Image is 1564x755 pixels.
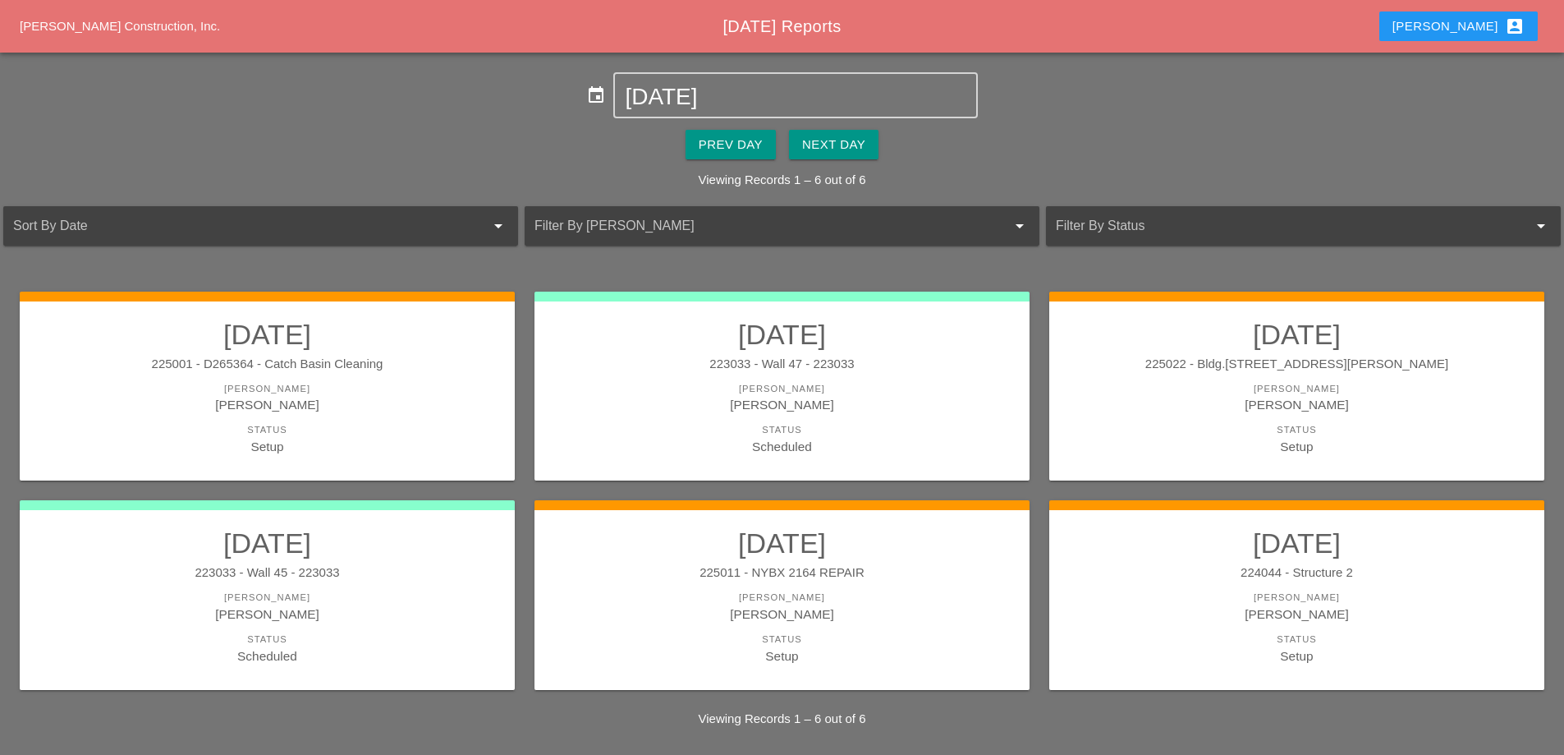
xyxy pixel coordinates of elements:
span: [DATE] Reports [722,17,841,35]
div: 223033 - Wall 47 - 223033 [551,355,1013,374]
i: arrow_drop_down [488,216,508,236]
h2: [DATE] [1066,527,1528,559]
a: [PERSON_NAME] Construction, Inc. [20,19,220,33]
h2: [DATE] [36,318,498,351]
div: [PERSON_NAME] [36,591,498,605]
div: [PERSON_NAME] [551,591,1013,605]
input: Select Date [625,84,965,110]
div: 224044 - Structure 2 [1066,564,1528,582]
div: [PERSON_NAME] [36,605,498,624]
button: [PERSON_NAME] [1379,12,1538,41]
div: [PERSON_NAME] [36,395,498,414]
div: [PERSON_NAME] [1066,382,1528,396]
div: Scheduled [551,437,1013,456]
div: Prev Day [699,136,763,154]
h2: [DATE] [551,318,1013,351]
h2: [DATE] [1066,318,1528,351]
div: [PERSON_NAME] [551,605,1013,624]
div: Setup [551,647,1013,665]
a: [DATE]225011 - NYBX 2164 REPAIR[PERSON_NAME][PERSON_NAME]StatusSetup [551,527,1013,665]
button: Prev Day [686,130,776,159]
div: Status [1066,423,1528,437]
h2: [DATE] [551,527,1013,559]
a: [DATE]224044 - Structure 2[PERSON_NAME][PERSON_NAME]StatusSetup [1066,527,1528,665]
div: Setup [36,437,498,456]
i: arrow_drop_down [1010,216,1030,236]
div: Setup [1066,647,1528,665]
div: [PERSON_NAME] [551,382,1013,396]
div: 225022 - Bldg.[STREET_ADDRESS][PERSON_NAME] [1066,355,1528,374]
div: [PERSON_NAME] [1066,591,1528,605]
div: 225011 - NYBX 2164 REPAIR [551,564,1013,582]
a: [DATE]225001 - D265364 - Catch Basin Cleaning[PERSON_NAME][PERSON_NAME]StatusSetup [36,318,498,456]
h2: [DATE] [36,527,498,559]
i: event [586,85,606,105]
div: Status [36,423,498,437]
div: Status [36,633,498,647]
button: Next Day [789,130,878,159]
div: Scheduled [36,647,498,665]
div: Next Day [802,136,865,154]
div: Status [1066,633,1528,647]
div: 223033 - Wall 45 - 223033 [36,564,498,582]
div: [PERSON_NAME] [1392,16,1525,36]
a: [DATE]223033 - Wall 47 - 223033[PERSON_NAME][PERSON_NAME]StatusScheduled [551,318,1013,456]
div: [PERSON_NAME] [1066,395,1528,414]
i: arrow_drop_down [1531,216,1551,236]
div: [PERSON_NAME] [36,382,498,396]
div: Status [551,423,1013,437]
i: account_box [1505,16,1525,36]
div: [PERSON_NAME] [551,395,1013,414]
div: Status [551,633,1013,647]
div: Setup [1066,437,1528,456]
a: [DATE]225022 - Bldg.[STREET_ADDRESS][PERSON_NAME][PERSON_NAME][PERSON_NAME]StatusSetup [1066,318,1528,456]
div: [PERSON_NAME] [1066,605,1528,624]
div: 225001 - D265364 - Catch Basin Cleaning [36,355,498,374]
a: [DATE]223033 - Wall 45 - 223033[PERSON_NAME][PERSON_NAME]StatusScheduled [36,527,498,665]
